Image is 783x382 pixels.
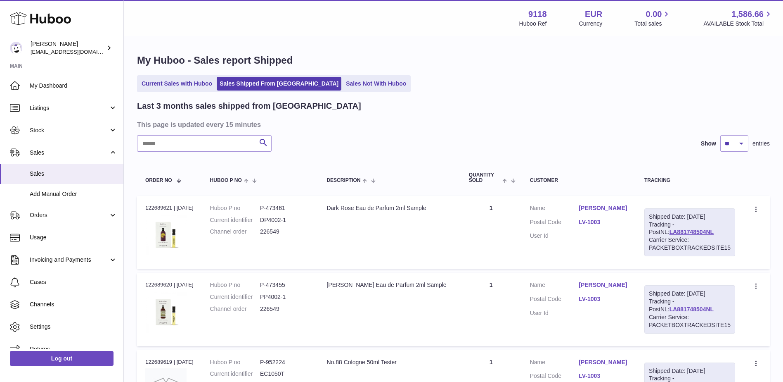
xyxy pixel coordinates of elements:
[210,370,260,378] dt: Current identifier
[137,54,770,67] h1: My Huboo - Sales report Shipped
[30,345,117,353] span: Returns
[31,48,121,55] span: [EMAIL_ADDRESS][DOMAIN_NAME]
[260,358,310,366] dd: P-952224
[30,149,109,157] span: Sales
[579,372,628,380] a: LV-1003
[137,120,768,129] h3: This page is updated every 15 minutes
[260,293,310,301] dd: PP4002-1
[644,178,735,183] div: Tracking
[669,306,714,313] a: LA881748504NL
[210,281,260,289] dt: Huboo P no
[30,278,117,286] span: Cases
[139,77,215,91] a: Current Sales with Huboo
[145,358,194,366] div: 122689619 | [DATE]
[260,370,310,378] dd: EC1050T
[326,281,452,289] div: [PERSON_NAME] Eau de Parfum 2ml Sample
[260,204,310,212] dd: P-473461
[579,295,628,303] a: LV-1003
[137,100,361,112] h2: Last 3 months sales shipped from [GEOGRAPHIC_DATA]
[701,140,716,148] label: Show
[326,204,452,212] div: Dark Rose Eau de Parfum 2ml Sample
[30,104,109,112] span: Listings
[669,229,714,235] a: LA881748504NL
[210,216,260,224] dt: Current identifier
[260,216,310,224] dd: DP4002-1
[30,82,117,90] span: My Dashboard
[10,351,114,366] a: Log out
[731,9,764,20] span: 1,586.66
[210,178,242,183] span: Huboo P no
[579,358,628,366] a: [PERSON_NAME]
[634,20,671,28] span: Total sales
[579,204,628,212] a: [PERSON_NAME]
[703,20,773,28] span: AVAILABLE Stock Total
[30,127,109,134] span: Stock
[260,305,310,313] dd: 226549
[210,358,260,366] dt: Huboo P no
[649,213,731,221] div: Shipped Date: [DATE]
[343,77,409,91] a: Sales Not With Huboo
[579,218,628,226] a: LV-1003
[530,358,579,368] dt: Name
[145,281,194,289] div: 122689620 | [DATE]
[217,77,341,91] a: Sales Shipped From [GEOGRAPHIC_DATA]
[649,313,731,329] div: Carrier Service: PACKETBOXTRACKEDSITE15
[10,42,22,54] img: internalAdmin-9118@internal.huboo.com
[145,178,172,183] span: Order No
[649,290,731,298] div: Shipped Date: [DATE]
[646,9,662,20] span: 0.00
[210,228,260,236] dt: Channel order
[585,9,602,20] strong: EUR
[634,9,671,28] a: 0.00 Total sales
[461,273,522,346] td: 1
[530,295,579,305] dt: Postal Code
[752,140,770,148] span: entries
[530,178,628,183] div: Customer
[461,196,522,269] td: 1
[30,301,117,308] span: Channels
[703,9,773,28] a: 1,586.66 AVAILABLE Stock Total
[644,208,735,256] div: Tracking - PostNL:
[530,204,579,214] dt: Name
[145,204,194,212] div: 122689621 | [DATE]
[260,281,310,289] dd: P-473455
[469,172,501,183] span: Quantity Sold
[649,367,731,375] div: Shipped Date: [DATE]
[530,281,579,291] dt: Name
[145,214,187,255] img: Dark-Rose-sample-cut-out-scaled.jpg
[528,9,547,20] strong: 9118
[30,234,117,241] span: Usage
[649,236,731,252] div: Carrier Service: PACKETBOXTRACKEDSITE15
[530,232,579,240] dt: User Id
[30,170,117,178] span: Sales
[326,178,360,183] span: Description
[30,323,117,331] span: Settings
[31,40,105,56] div: [PERSON_NAME]
[530,218,579,228] dt: Postal Code
[530,309,579,317] dt: User Id
[519,20,547,28] div: Huboo Ref
[210,293,260,301] dt: Current identifier
[579,20,603,28] div: Currency
[30,211,109,219] span: Orders
[260,228,310,236] dd: 226549
[579,281,628,289] a: [PERSON_NAME]
[530,372,579,382] dt: Postal Code
[644,285,735,333] div: Tracking - PostNL:
[210,305,260,313] dt: Channel order
[30,256,109,264] span: Invoicing and Payments
[145,291,187,333] img: Perfecto-Fino-sample-cut-out-scaled.jpg
[30,190,117,198] span: Add Manual Order
[210,204,260,212] dt: Huboo P no
[326,358,452,366] div: No.88 Cologne 50ml Tester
